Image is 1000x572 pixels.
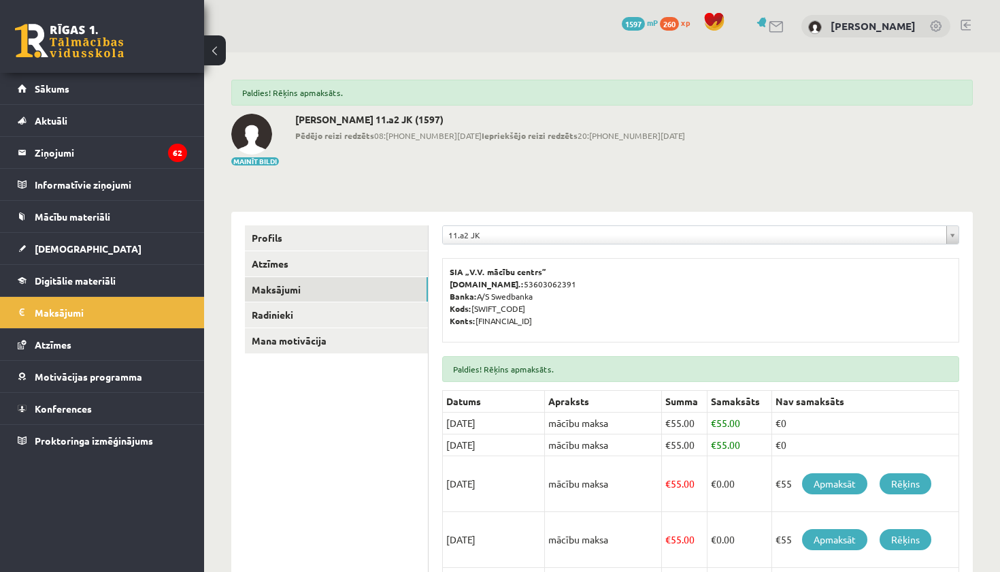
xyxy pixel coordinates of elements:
[18,425,187,456] a: Proktoringa izmēģinājums
[880,473,931,494] a: Rēķins
[660,17,697,28] a: 260 xp
[831,19,916,33] a: [PERSON_NAME]
[35,169,187,200] legend: Informatīvie ziņojumi
[772,456,959,512] td: €55
[450,291,477,302] b: Banka:
[711,477,716,490] span: €
[18,329,187,360] a: Atzīmes
[35,137,187,168] legend: Ziņojumi
[295,129,685,142] span: 08:[PHONE_NUMBER][DATE] 20:[PHONE_NUMBER][DATE]
[18,265,187,296] a: Digitālie materiāli
[711,417,716,429] span: €
[450,279,524,289] b: [DOMAIN_NAME].:
[18,169,187,200] a: Informatīvie ziņojumi
[231,157,279,165] button: Mainīt bildi
[245,302,428,328] a: Radinieki
[545,456,662,512] td: mācību maksa
[681,17,690,28] span: xp
[661,512,707,568] td: 55.00
[295,114,685,125] h2: [PERSON_NAME] 11.a2 JK (1597)
[450,266,952,327] p: 53603062391 A/S Swedbanka [SWIFT_CODE] [FINANCIAL_ID]
[711,439,716,451] span: €
[707,413,772,434] td: 55.00
[35,370,142,383] span: Motivācijas programma
[18,201,187,232] a: Mācību materiāli
[18,233,187,264] a: [DEMOGRAPHIC_DATA]
[443,391,545,413] th: Datums
[443,434,545,456] td: [DATE]
[35,274,116,287] span: Digitālie materiāli
[665,439,671,451] span: €
[661,391,707,413] th: Summa
[450,303,471,314] b: Kods:
[661,413,707,434] td: 55.00
[622,17,658,28] a: 1597 mP
[707,512,772,568] td: 0.00
[18,393,187,424] a: Konferences
[880,529,931,550] a: Rēķins
[35,297,187,328] legend: Maksājumi
[245,225,428,251] a: Profils
[443,413,545,434] td: [DATE]
[707,456,772,512] td: 0.00
[660,17,679,31] span: 260
[647,17,658,28] span: mP
[545,391,662,413] th: Apraksts
[18,105,187,136] a: Aktuāli
[622,17,645,31] span: 1597
[35,82,69,95] span: Sākums
[442,356,959,382] div: Paldies! Rēķins apmaksāts.
[661,456,707,512] td: 55.00
[295,130,374,141] b: Pēdējo reizi redzēts
[665,477,671,490] span: €
[802,529,867,550] a: Apmaksāt
[18,297,187,328] a: Maksājumi
[482,130,578,141] b: Iepriekšējo reizi redzēts
[18,73,187,104] a: Sākums
[772,413,959,434] td: €0
[545,434,662,456] td: mācību maksa
[35,338,71,351] span: Atzīmes
[448,226,941,244] span: 11.a2 JK
[35,210,110,223] span: Mācību materiāli
[808,20,822,34] img: Viktorija Vargušenko
[18,137,187,168] a: Ziņojumi62
[711,533,716,545] span: €
[231,80,973,106] div: Paldies! Rēķins apmaksāts.
[35,434,153,447] span: Proktoringa izmēģinājums
[545,413,662,434] td: mācību maksa
[707,391,772,413] th: Samaksāts
[35,402,92,415] span: Konferences
[443,226,959,244] a: 11.a2 JK
[661,434,707,456] td: 55.00
[665,533,671,545] span: €
[772,512,959,568] td: €55
[35,242,141,255] span: [DEMOGRAPHIC_DATA]
[772,434,959,456] td: €0
[443,456,545,512] td: [DATE]
[231,114,272,155] img: Viktorija Vargušenko
[802,473,867,494] a: Apmaksāt
[707,434,772,456] td: 55.00
[245,277,428,302] a: Maksājumi
[665,417,671,429] span: €
[245,251,428,276] a: Atzīmes
[450,315,476,326] b: Konts:
[443,512,545,568] td: [DATE]
[15,24,124,58] a: Rīgas 1. Tālmācības vidusskola
[18,361,187,392] a: Motivācijas programma
[545,512,662,568] td: mācību maksa
[450,266,547,277] b: SIA „V.V. mācību centrs”
[35,114,67,127] span: Aktuāli
[772,391,959,413] th: Nav samaksāts
[168,144,187,162] i: 62
[245,328,428,353] a: Mana motivācija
